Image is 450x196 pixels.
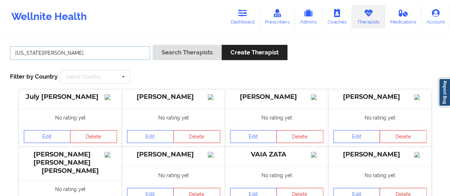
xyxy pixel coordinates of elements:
button: Delete [173,130,220,143]
a: Therapists [352,5,385,28]
a: Edit [333,130,380,143]
div: No rating yet [122,109,225,126]
div: [PERSON_NAME] [333,93,427,101]
img: Image%2Fplaceholer-image.png [311,94,323,100]
div: [PERSON_NAME] [230,93,323,101]
img: Image%2Fplaceholer-image.png [414,152,427,158]
div: Select Country [66,74,101,79]
a: Edit [24,130,71,143]
img: Image%2Fplaceholer-image.png [311,152,323,158]
div: VAIA ZATA [230,150,323,159]
button: Delete [380,130,427,143]
a: Edit [127,130,174,143]
input: Search Keywords [10,46,150,60]
button: Delete [70,130,117,143]
a: Dashboard [226,5,260,28]
button: Create Therapist [222,45,287,60]
img: Image%2Fplaceholer-image.png [208,152,220,158]
div: No rating yet [122,166,225,184]
img: Image%2Fplaceholer-image.png [105,94,117,100]
img: Image%2Fplaceholer-image.png [414,94,427,100]
div: No rating yet [19,109,122,126]
a: Account [421,5,450,28]
div: No rating yet [225,166,328,184]
span: Filter by Country [10,73,58,80]
div: [PERSON_NAME] [333,150,427,159]
a: Admins [295,5,322,28]
div: [PERSON_NAME] [PERSON_NAME] [PERSON_NAME] [24,150,117,175]
a: Coaches [322,5,352,28]
div: [PERSON_NAME] [127,150,220,159]
a: Medications [385,5,422,28]
a: Prescribers [260,5,295,28]
div: [PERSON_NAME] [127,93,220,101]
button: Search Therapists [153,45,222,60]
a: Edit [230,130,277,143]
div: No rating yet [328,109,432,126]
button: Delete [276,130,323,143]
div: No rating yet [225,109,328,126]
div: No rating yet [328,166,432,184]
img: Image%2Fplaceholer-image.png [105,152,117,158]
div: July [PERSON_NAME] [24,93,117,101]
img: Image%2Fplaceholer-image.png [208,94,220,100]
a: Report Bug [439,78,450,106]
